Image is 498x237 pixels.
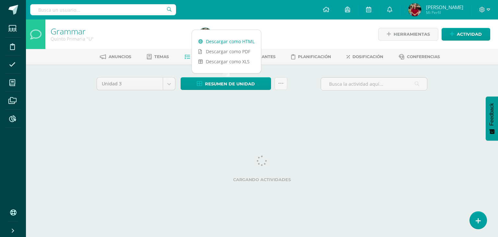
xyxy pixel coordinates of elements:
h1: Grammar [51,27,191,36]
span: Herramientas [394,28,430,40]
span: Mi Perfil [426,10,463,15]
img: db05960aaf6b1e545792e2ab8cc01445.png [199,28,212,41]
span: Dosificación [352,54,383,59]
a: Actividades [184,52,221,62]
div: Quinto Primaria 'U' [51,36,191,42]
span: [PERSON_NAME] [426,4,463,10]
input: Busca un usuario... [30,4,176,15]
span: Temas [154,54,169,59]
a: Descargar como XLS [192,56,261,67]
a: Resumen de unidad [181,77,271,90]
a: Conferencias [399,52,440,62]
span: Anuncios [109,54,131,59]
a: Herramientas [378,28,438,41]
input: Busca la actividad aquí... [321,78,427,90]
span: Actividad [457,28,482,40]
a: Grammar [51,26,86,37]
a: Descargar como PDF [192,46,261,56]
img: db05960aaf6b1e545792e2ab8cc01445.png [408,3,421,16]
span: Planificación [298,54,331,59]
span: Feedback [489,103,495,126]
a: Unidad 3 [97,78,175,90]
label: Cargando actividades [97,177,427,182]
button: Feedback - Mostrar encuesta [486,96,498,141]
a: Actividad [442,28,490,41]
span: Conferencias [407,54,440,59]
a: Planificación [291,52,331,62]
a: Anuncios [100,52,131,62]
span: Unidad 3 [102,78,158,90]
a: Dosificación [347,52,383,62]
a: Descargar como HTML [192,36,261,46]
a: Temas [147,52,169,62]
span: Resumen de unidad [205,78,255,90]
